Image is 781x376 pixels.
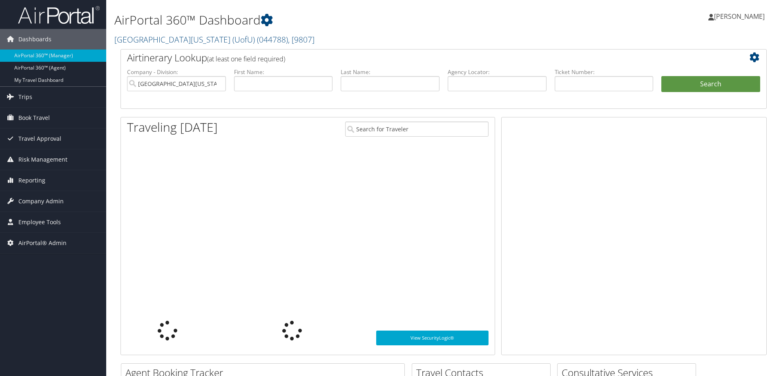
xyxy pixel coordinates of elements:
span: Risk Management [18,149,67,170]
span: Trips [18,87,32,107]
label: Agency Locator: [448,68,547,76]
span: Employee Tools [18,212,61,232]
span: ( 044788 ) [257,34,288,45]
span: Dashboards [18,29,51,50]
span: AirPortal® Admin [18,233,67,253]
input: Search for Traveler [345,122,489,137]
a: View SecurityLogic® [376,331,489,345]
a: [GEOGRAPHIC_DATA][US_STATE] (UofU) [114,34,315,45]
button: Search [661,76,760,92]
span: , [ 9807 ] [288,34,315,45]
h1: AirPortal 360™ Dashboard [114,11,553,29]
label: Last Name: [341,68,440,76]
span: (at least one field required) [207,54,285,63]
span: Book Travel [18,108,50,128]
span: Reporting [18,170,45,191]
label: Ticket Number: [555,68,654,76]
span: Company Admin [18,191,64,212]
label: Company - Division: [127,68,226,76]
a: [PERSON_NAME] [708,4,773,29]
span: Travel Approval [18,128,61,149]
h1: Traveling [DATE] [127,119,218,136]
img: airportal-logo.png [18,5,100,25]
label: First Name: [234,68,333,76]
span: [PERSON_NAME] [714,12,765,21]
h2: Airtinerary Lookup [127,51,706,65]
